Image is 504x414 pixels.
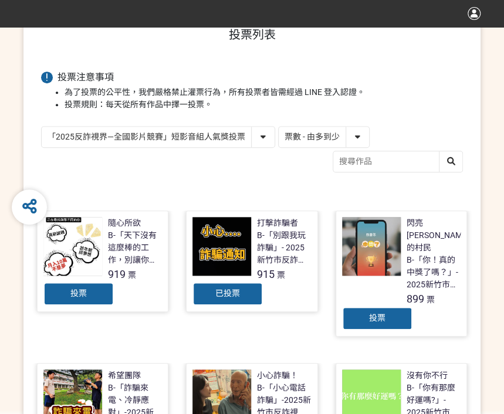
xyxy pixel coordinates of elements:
div: B-「天下沒有這麼棒的工作，別讓你的求職夢變成惡夢！」- 2025新竹市反詐視界影片徵件 [108,229,163,266]
span: 已投票 [215,289,240,298]
span: 投票 [70,289,87,298]
a: 隨心所欲B-「天下沒有這麼棒的工作，別讓你的求職夢變成惡夢！」- 2025新竹市反詐視界影片徵件919票投票 [37,211,169,312]
a: 閃亮[PERSON_NAME]的村民B-「你！真的中獎了嗎？」- 2025新竹市反詐視界影片徵件899票投票 [336,211,468,337]
span: 915 [257,268,275,280]
input: 搜尋作品 [333,151,462,172]
div: B-「你！真的中獎了嗎？」- 2025新竹市反詐視界影片徵件 [407,254,461,291]
span: 919 [108,268,126,280]
div: 閃亮[PERSON_NAME]的村民 [407,217,469,254]
span: 投票注意事項 [57,72,114,83]
li: 為了投票的公平性，我們嚴格禁止灌票行為，所有投票者皆需經過 LINE 登入認證。 [65,86,463,99]
div: B-「別跟我玩詐騙」- 2025新竹市反詐視界影片徵件 [257,229,312,266]
h1: 投票列表 [41,28,463,42]
span: 899 [407,293,424,305]
span: 票 [427,295,435,304]
span: 投票 [369,313,385,323]
div: 沒有你不行 [407,369,448,382]
div: 希望團隊 [108,369,141,382]
span: 票 [128,270,136,280]
li: 投票規則：每天從所有作品中擇一投票。 [65,99,463,111]
span: 票 [277,270,285,280]
div: 小心詐騙！ [257,369,298,382]
div: 打擊詐騙者 [257,217,298,229]
div: 隨心所欲 [108,217,141,229]
a: 打擊詐騙者B-「別跟我玩詐騙」- 2025新竹市反詐視界影片徵件915票已投票 [186,211,318,312]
